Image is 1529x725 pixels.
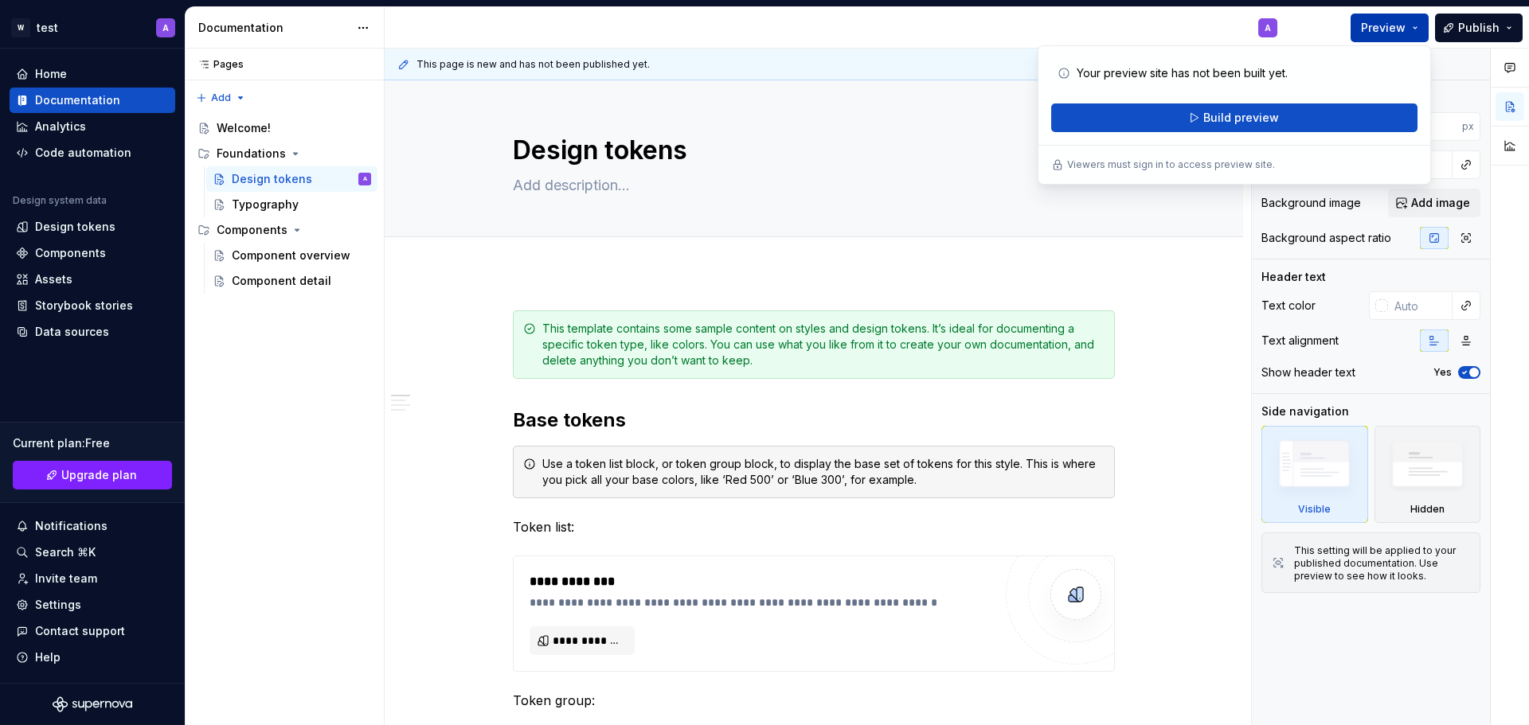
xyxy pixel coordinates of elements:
span: Preview [1361,20,1406,36]
div: Components [191,217,377,243]
div: Current plan : Free [13,435,172,451]
span: Build preview [1203,110,1279,126]
div: Hidden [1375,426,1481,523]
a: Welcome! [191,115,377,141]
div: Text color [1261,298,1316,314]
a: Storybook stories [10,293,175,318]
a: Home [10,61,175,87]
div: Design tokens [35,219,115,235]
a: Upgrade plan [13,461,172,489]
div: This template contains some sample content on styles and design tokens. It’s ideal for documentin... [542,321,1105,368]
div: Visible [1298,503,1331,516]
button: Notifications [10,513,175,539]
button: Build preview [1051,103,1418,132]
p: Viewers must sign in to access preview site. [1067,158,1275,171]
a: Settings [10,592,175,618]
span: Upgrade plan [61,467,137,483]
a: Analytics [10,114,175,139]
span: This page is new and has not been published yet. [416,58,650,71]
div: Home [35,66,67,82]
div: Hidden [1410,503,1445,516]
input: Auto [1388,291,1453,320]
div: Visible [1261,426,1368,523]
h2: Base tokens [513,407,1115,433]
a: Assets [10,267,175,292]
div: Typography [232,197,299,212]
div: Data sources [35,324,109,340]
button: WtestA [3,10,182,45]
a: Design tokensA [206,166,377,192]
a: Documentation [10,88,175,113]
p: Your preview site has not been built yet. [1077,65,1288,81]
div: Design system data [13,194,107,207]
a: Component overview [206,243,377,268]
button: Help [10,645,175,670]
div: Search ⌘K [35,544,96,560]
a: Data sources [10,319,175,345]
div: Assets [35,271,72,287]
button: Add [191,87,251,109]
div: Documentation [35,92,120,108]
div: Header text [1261,269,1326,285]
div: Notifications [35,518,108,534]
div: Background image [1261,195,1361,211]
div: W [11,18,30,37]
div: Foundations [191,141,377,166]
a: Components [10,240,175,266]
div: A [363,171,367,187]
a: Design tokens [10,214,175,240]
span: Publish [1458,20,1500,36]
button: Publish [1435,14,1523,42]
div: A [162,21,169,34]
div: Components [35,245,106,261]
div: Documentation [198,20,349,36]
div: Background aspect ratio [1261,230,1391,246]
div: This setting will be applied to your published documentation. Use preview to see how it looks. [1294,544,1470,583]
div: Text alignment [1261,333,1339,349]
div: Foundations [217,146,286,162]
div: test [37,20,58,36]
div: Component detail [232,273,331,289]
div: Component overview [232,248,350,263]
div: Use a token list block, or token group block, to display the base set of tokens for this style. T... [542,456,1105,488]
div: A [1265,21,1271,34]
a: Typography [206,192,377,217]
a: Code automation [10,140,175,166]
label: Yes [1433,366,1452,379]
div: Settings [35,597,81,613]
p: px [1462,120,1474,133]
input: Auto [1401,112,1462,141]
div: Side navigation [1261,403,1349,419]
a: Invite team [10,566,175,591]
p: Token list: [513,517,1115,536]
div: Invite team [35,571,97,587]
div: Components [217,222,287,238]
div: Analytics [35,119,86,134]
div: Pages [191,58,244,71]
div: Welcome! [217,120,271,136]
svg: Supernova Logo [53,696,132,712]
p: Token group: [513,691,1115,710]
button: Preview [1351,14,1429,42]
div: Design tokens [232,171,312,187]
span: Add [211,92,231,104]
div: Show header text [1261,364,1355,380]
span: Add image [1411,195,1470,211]
div: Help [35,649,61,665]
button: Add image [1388,189,1480,217]
div: Contact support [35,623,125,639]
div: Page tree [191,115,377,294]
div: Code automation [35,145,131,161]
textarea: Design tokens [510,131,1112,170]
button: Search ⌘K [10,540,175,565]
button: Contact support [10,618,175,644]
div: Storybook stories [35,298,133,314]
a: Component detail [206,268,377,294]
